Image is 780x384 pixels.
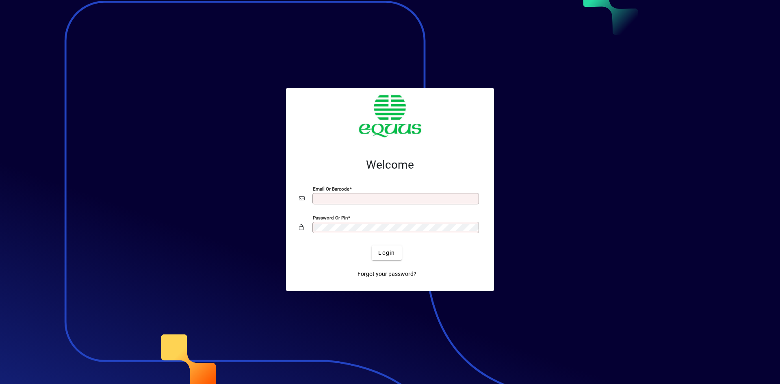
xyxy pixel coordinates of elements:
mat-label: Password or Pin [313,215,348,221]
a: Forgot your password? [354,267,420,281]
mat-label: Email or Barcode [313,186,349,192]
span: Forgot your password? [357,270,416,278]
span: Login [378,249,395,257]
button: Login [372,245,401,260]
h2: Welcome [299,158,481,172]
